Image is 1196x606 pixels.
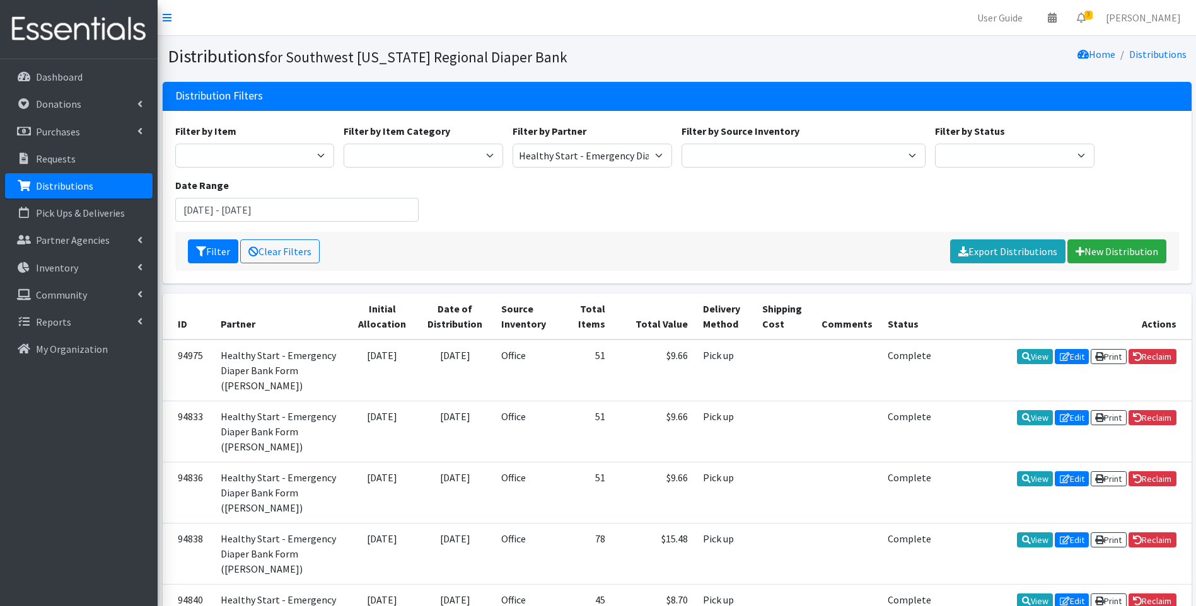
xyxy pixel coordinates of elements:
[695,340,755,401] td: Pick up
[348,462,417,523] td: [DATE]
[494,294,560,340] th: Source Inventory
[1055,471,1089,486] a: Edit
[240,239,320,263] a: Clear Filters
[5,282,153,307] a: Community
[880,523,939,584] td: Complete
[494,401,560,462] td: Office
[5,200,153,226] a: Pick Ups & Deliveries
[36,234,110,246] p: Partner Agencies
[755,294,814,340] th: Shipping Cost
[417,462,494,523] td: [DATE]
[880,401,939,462] td: Complete
[36,343,108,355] p: My Organization
[1017,349,1053,364] a: View
[950,239,1065,263] a: Export Distributions
[613,523,695,584] td: $15.48
[5,91,153,117] a: Donations
[695,462,755,523] td: Pick up
[880,462,939,523] td: Complete
[5,309,153,334] a: Reports
[348,340,417,401] td: [DATE]
[5,173,153,198] a: Distributions
[494,523,560,584] td: Office
[880,294,939,340] th: Status
[36,207,125,219] p: Pick Ups & Deliveries
[5,8,153,50] img: HumanEssentials
[1084,11,1093,20] span: 3
[213,340,348,401] td: Healthy Start - Emergency Diaper Bank Form ([PERSON_NAME])
[695,401,755,462] td: Pick up
[36,152,76,165] p: Requests
[695,523,755,584] td: Pick up
[1129,48,1187,60] a: Distributions
[168,45,673,67] h1: Distributions
[5,119,153,144] a: Purchases
[5,255,153,280] a: Inventory
[213,523,348,584] td: Healthy Start - Emergency Diaper Bank Form ([PERSON_NAME])
[344,123,450,139] label: Filter by Item Category
[560,462,613,523] td: 51
[163,523,213,584] td: 94838
[880,340,939,401] td: Complete
[939,294,1192,340] th: Actions
[417,294,494,340] th: Date of Distribution
[213,462,348,523] td: Healthy Start - Emergency Diaper Bank Form ([PERSON_NAME])
[560,401,613,462] td: 51
[1055,349,1089,364] a: Edit
[188,239,238,263] button: Filter
[348,523,417,584] td: [DATE]
[560,294,613,340] th: Total Items
[417,523,494,584] td: [DATE]
[163,401,213,462] td: 94833
[163,340,213,401] td: 94975
[494,340,560,401] td: Office
[1096,5,1191,30] a: [PERSON_NAME]
[1017,410,1053,425] a: View
[1067,239,1166,263] a: New Distribution
[613,340,695,401] td: $9.66
[1091,349,1127,364] a: Print
[1077,48,1115,60] a: Home
[1055,410,1089,425] a: Edit
[814,294,880,340] th: Comments
[935,123,1005,139] label: Filter by Status
[36,98,81,110] p: Donations
[5,336,153,362] a: My Organization
[175,89,263,103] h3: Distribution Filters
[5,146,153,171] a: Requests
[1129,349,1176,364] a: Reclaim
[695,294,755,340] th: Delivery Method
[213,294,348,340] th: Partner
[494,462,560,523] td: Office
[175,123,236,139] label: Filter by Item
[513,123,586,139] label: Filter by Partner
[1129,410,1176,425] a: Reclaim
[613,401,695,462] td: $9.66
[348,401,417,462] td: [DATE]
[213,401,348,462] td: Healthy Start - Emergency Diaper Bank Form ([PERSON_NAME])
[1017,532,1053,547] a: View
[5,64,153,89] a: Dashboard
[36,261,78,274] p: Inventory
[682,123,799,139] label: Filter by Source Inventory
[36,316,71,328] p: Reports
[36,289,87,301] p: Community
[613,294,695,340] th: Total Value
[348,294,417,340] th: Initial Allocation
[417,401,494,462] td: [DATE]
[1091,471,1127,486] a: Print
[1129,471,1176,486] a: Reclaim
[1091,410,1127,425] a: Print
[613,462,695,523] td: $9.66
[265,48,567,66] small: for Southwest [US_STATE] Regional Diaper Bank
[1091,532,1127,547] a: Print
[36,71,83,83] p: Dashboard
[175,178,229,193] label: Date Range
[1017,471,1053,486] a: View
[560,523,613,584] td: 78
[560,340,613,401] td: 51
[163,462,213,523] td: 94836
[1067,5,1096,30] a: 3
[36,125,80,138] p: Purchases
[163,294,213,340] th: ID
